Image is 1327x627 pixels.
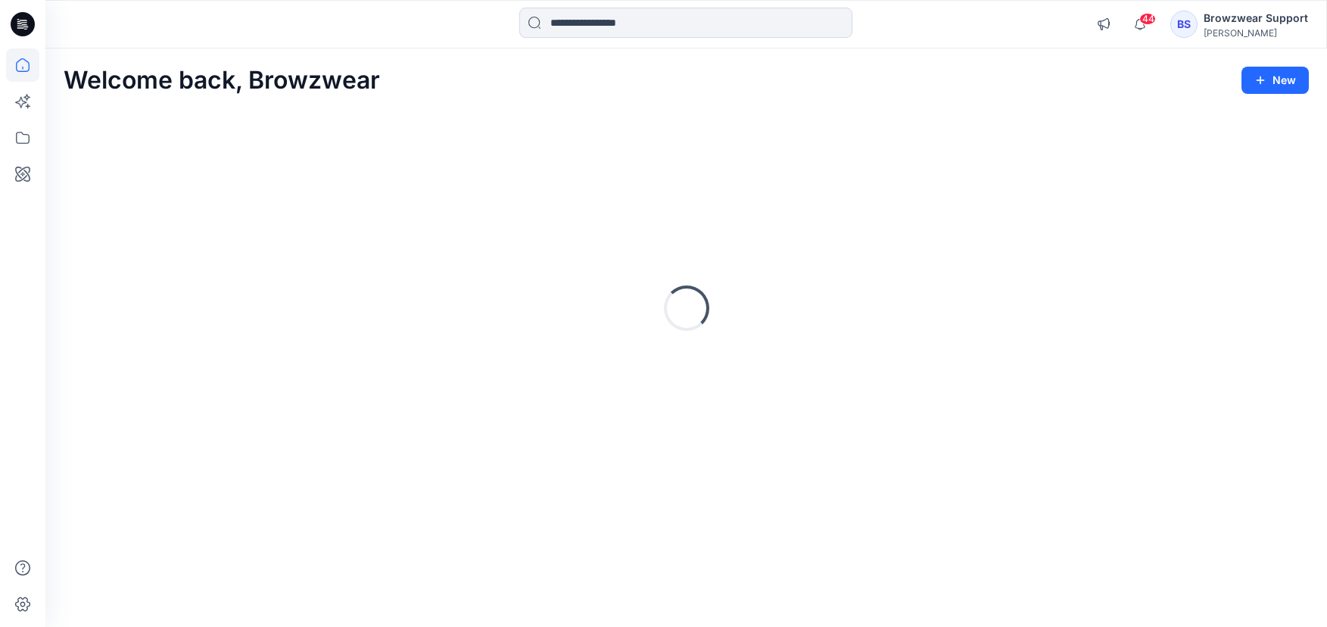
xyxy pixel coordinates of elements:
[1241,67,1309,94] button: New
[1204,9,1308,27] div: Browzwear Support
[1139,13,1156,25] span: 44
[1204,27,1308,39] div: [PERSON_NAME]
[64,67,380,95] h2: Welcome back, Browzwear
[1170,11,1198,38] div: BS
